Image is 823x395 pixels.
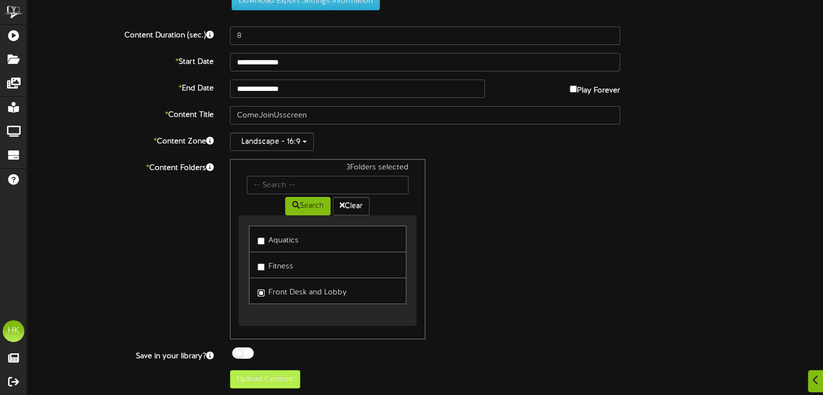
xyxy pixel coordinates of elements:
[333,197,370,215] button: Clear
[247,176,408,194] input: -- Search --
[19,27,222,41] label: Content Duration (sec.)
[19,106,222,121] label: Content Title
[258,258,293,272] label: Fitness
[230,133,314,151] button: Landscape - 16:9
[230,370,300,389] button: Upload Content
[285,197,331,215] button: Search
[19,133,222,147] label: Content Zone
[19,53,222,68] label: Start Date
[19,347,222,362] label: Save in your library?
[258,232,299,246] label: Aquatics
[258,264,265,271] input: Fitness
[258,289,265,297] input: Front Desk and Lobby
[3,320,24,342] div: HK
[19,80,222,94] label: End Date
[570,85,577,93] input: Play Forever
[239,162,416,176] div: 3 Folders selected
[19,159,222,174] label: Content Folders
[570,80,620,96] label: Play Forever
[258,284,347,298] label: Front Desk and Lobby
[230,106,620,124] input: Title of this Content
[258,238,265,245] input: Aquatics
